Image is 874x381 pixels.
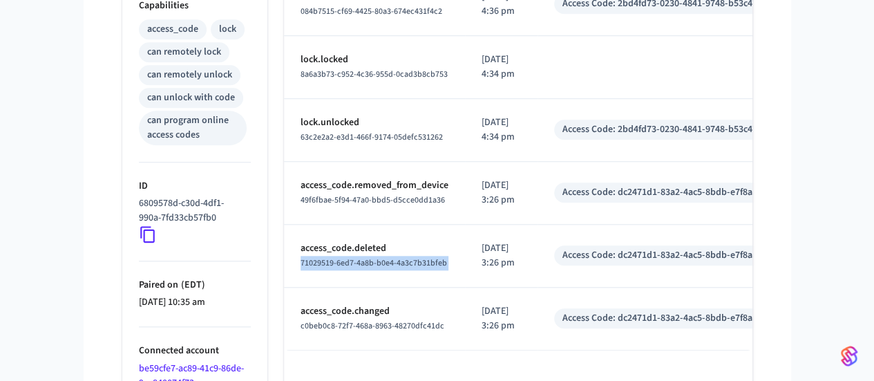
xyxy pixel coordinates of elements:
span: 8a6a3b73-c952-4c36-955d-0cad3b8cb753 [301,68,448,80]
div: Access Code: dc2471d1-83a2-4ac5-8bdb-e7f8aa00053d [562,311,787,326]
p: access_code.deleted [301,241,448,256]
div: access_code [147,22,198,37]
div: can remotely unlock [147,68,232,82]
div: can unlock with code [147,91,235,105]
div: can program online access codes [147,113,238,142]
p: Paired on [139,278,251,292]
p: [DATE] 3:26 pm [482,178,521,207]
p: Connected account [139,344,251,358]
p: access_code.removed_from_device [301,178,448,193]
img: SeamLogoGradient.69752ec5.svg [841,345,857,367]
p: lock.locked [301,53,448,67]
div: Access Code: dc2471d1-83a2-4ac5-8bdb-e7f8aa00053d [562,248,787,263]
span: 49f6fbae-5f94-47a0-bbd5-d5cce0dd1a36 [301,194,445,206]
p: lock.unlocked [301,115,448,130]
div: can remotely lock [147,45,221,59]
span: 63c2e2a2-e3d1-466f-9174-05defc531262 [301,131,443,143]
p: [DATE] 10:35 am [139,295,251,310]
div: Access Code: 2bd4fd73-0230-4841-9748-b53c4781a311 [562,122,786,137]
span: ( EDT ) [178,278,205,292]
div: lock [219,22,236,37]
p: ID [139,179,251,194]
div: Access Code: dc2471d1-83a2-4ac5-8bdb-e7f8aa00053d [562,185,787,200]
span: 084b7515-cf69-4425-80a3-674ec431f4c2 [301,6,442,17]
p: [DATE] 3:26 pm [482,241,521,270]
p: [DATE] 3:26 pm [482,304,521,333]
p: access_code.changed [301,304,448,319]
span: 71029519-6ed7-4a8b-b0e4-4a3c7b31bfeb [301,257,447,269]
p: [DATE] 4:34 pm [482,53,521,82]
p: 6809578d-c30d-4df1-990a-7fd33cb57fb0 [139,196,245,225]
p: [DATE] 4:34 pm [482,115,521,145]
span: c0beb0c8-72f7-468a-8963-48270dfc41dc [301,320,444,332]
